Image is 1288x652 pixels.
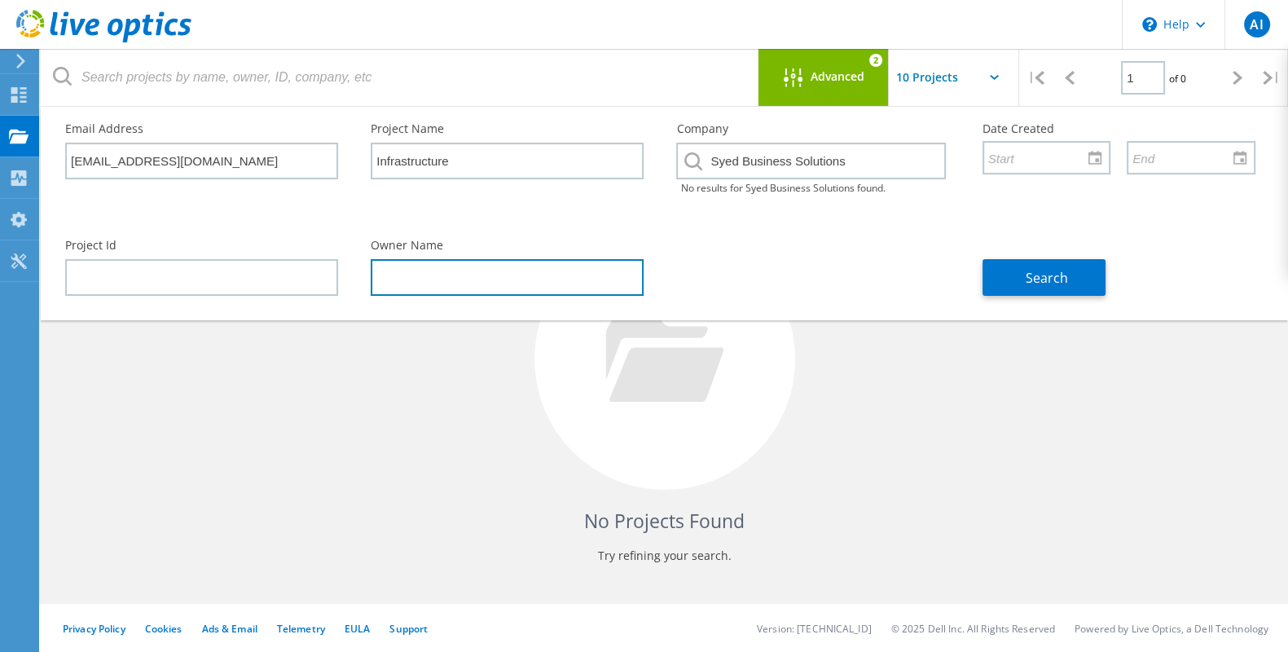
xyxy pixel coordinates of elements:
[73,543,1255,569] p: Try refining your search.
[41,49,759,106] input: Search projects by name, owner, ID, company, etc
[345,622,370,636] a: EULA
[371,123,644,134] label: Project Name
[1142,17,1157,32] svg: \n
[1250,18,1263,31] span: AI
[16,34,191,46] a: Live Optics Dashboard
[676,179,949,197] div: No results for Syed Business Solutions found.
[1255,49,1288,107] div: |
[1128,142,1242,173] input: End
[757,622,872,636] li: Version: [TECHNICAL_ID]
[982,259,1106,296] button: Search
[145,622,182,636] a: Cookies
[1019,49,1053,107] div: |
[1169,72,1186,86] span: of 0
[371,240,644,251] label: Owner Name
[1026,269,1068,287] span: Search
[891,622,1055,636] li: © 2025 Dell Inc. All Rights Reserved
[65,240,338,251] label: Project Id
[73,508,1255,535] h4: No Projects Found
[65,123,338,134] label: Email Address
[277,622,325,636] a: Telemetry
[676,123,949,134] label: Company
[984,142,1098,173] input: Start
[1075,622,1268,636] li: Powered by Live Optics, a Dell Technology
[63,622,125,636] a: Privacy Policy
[982,123,1255,134] label: Date Created
[389,622,428,636] a: Support
[202,622,257,636] a: Ads & Email
[811,71,864,82] span: Advanced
